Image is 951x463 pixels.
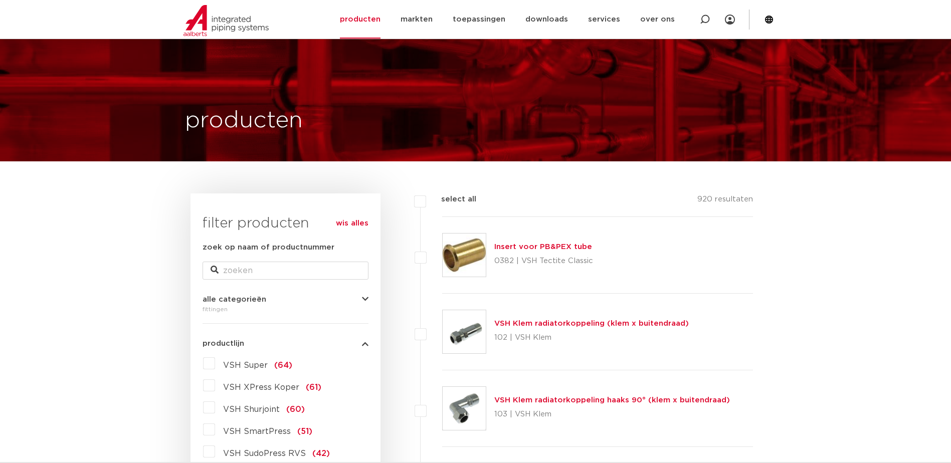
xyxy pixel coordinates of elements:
p: 920 resultaten [697,193,753,209]
p: 0382 | VSH Tectite Classic [494,253,593,269]
p: 102 | VSH Klem [494,330,689,346]
h3: filter producten [203,213,368,234]
span: VSH Shurjoint [223,405,280,413]
span: VSH SudoPress RVS [223,449,306,457]
img: Thumbnail for Insert voor PB&PEX tube [443,234,486,277]
h1: producten [185,105,303,137]
a: Insert voor PB&PEX tube [494,243,592,251]
input: zoeken [203,262,368,280]
span: (51) [297,427,312,435]
span: (61) [306,383,321,391]
img: Thumbnail for VSH Klem radiatorkoppeling (klem x buitendraad) [443,310,486,353]
a: VSH Klem radiatorkoppeling haaks 90° (klem x buitendraad) [494,396,730,404]
span: VSH XPress Koper [223,383,299,391]
span: VSH SmartPress [223,427,291,435]
div: my IPS [725,9,735,31]
span: productlijn [203,340,244,347]
span: (42) [312,449,330,457]
img: Thumbnail for VSH Klem radiatorkoppeling haaks 90° (klem x buitendraad) [443,387,486,430]
button: alle categorieën [203,296,368,303]
button: productlijn [203,340,368,347]
span: VSH Super [223,361,268,369]
div: fittingen [203,303,368,315]
a: VSH Klem radiatorkoppeling (klem x buitendraad) [494,320,689,327]
span: (64) [274,361,292,369]
a: wis alles [336,217,368,229]
p: 103 | VSH Klem [494,406,730,422]
span: alle categorieën [203,296,266,303]
label: select all [426,193,476,205]
label: zoek op naam of productnummer [203,242,334,254]
span: (60) [286,405,305,413]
